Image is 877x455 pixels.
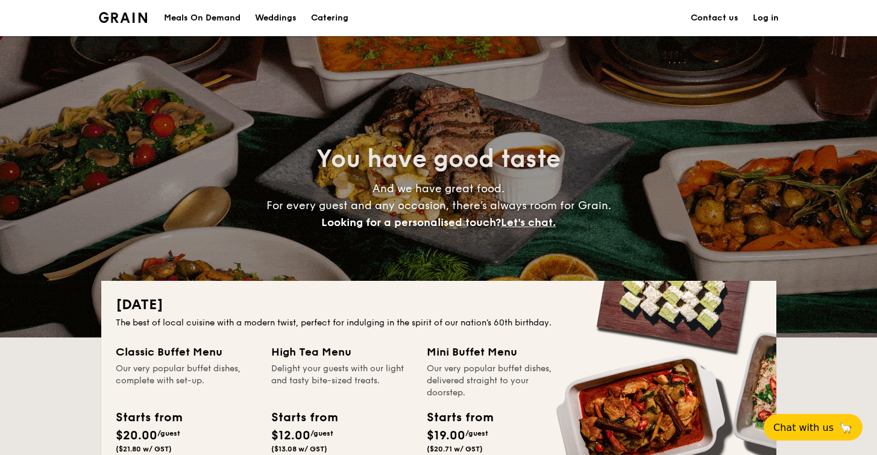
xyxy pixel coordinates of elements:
span: $20.00 [116,428,157,443]
button: Chat with us🦙 [764,414,863,441]
div: Starts from [116,409,181,427]
img: Grain [99,12,148,23]
h2: [DATE] [116,295,762,315]
span: /guest [157,429,180,438]
div: Our very popular buffet dishes, complete with set-up. [116,363,257,399]
span: Let's chat. [501,216,556,229]
span: ($20.71 w/ GST) [427,445,483,453]
div: Our very popular buffet dishes, delivered straight to your doorstep. [427,363,568,399]
div: Starts from [271,409,337,427]
span: ($13.08 w/ GST) [271,445,327,453]
span: 🦙 [838,421,853,435]
div: Classic Buffet Menu [116,344,257,360]
div: High Tea Menu [271,344,412,360]
span: ($21.80 w/ GST) [116,445,172,453]
div: Delight your guests with our light and tasty bite-sized treats. [271,363,412,399]
div: Starts from [427,409,492,427]
span: /guest [465,429,488,438]
div: The best of local cuisine with a modern twist, perfect for indulging in the spirit of our nation’... [116,317,762,329]
div: Mini Buffet Menu [427,344,568,360]
span: /guest [310,429,333,438]
span: $12.00 [271,428,310,443]
span: $19.00 [427,428,465,443]
a: Logotype [99,12,148,23]
span: Chat with us [773,422,834,433]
